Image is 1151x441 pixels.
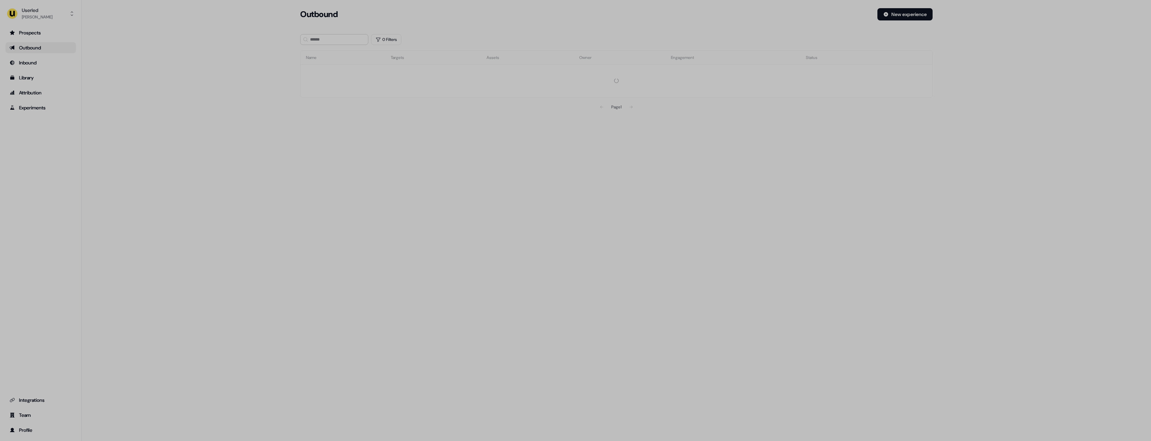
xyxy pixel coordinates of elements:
[10,59,72,66] div: Inbound
[877,8,933,20] button: New experience
[22,7,52,14] div: Userled
[10,427,72,434] div: Profile
[10,89,72,96] div: Attribution
[10,74,72,81] div: Library
[5,42,76,53] a: Go to outbound experience
[371,34,401,45] button: 0 Filters
[5,5,76,22] button: Userled[PERSON_NAME]
[10,104,72,111] div: Experiments
[5,410,76,421] a: Go to team
[10,29,72,36] div: Prospects
[22,14,52,20] div: [PERSON_NAME]
[5,27,76,38] a: Go to prospects
[10,412,72,419] div: Team
[5,395,76,406] a: Go to integrations
[5,102,76,113] a: Go to experiments
[5,57,76,68] a: Go to Inbound
[5,72,76,83] a: Go to templates
[300,9,338,19] h3: Outbound
[10,44,72,51] div: Outbound
[5,425,76,436] a: Go to profile
[10,397,72,404] div: Integrations
[5,87,76,98] a: Go to attribution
